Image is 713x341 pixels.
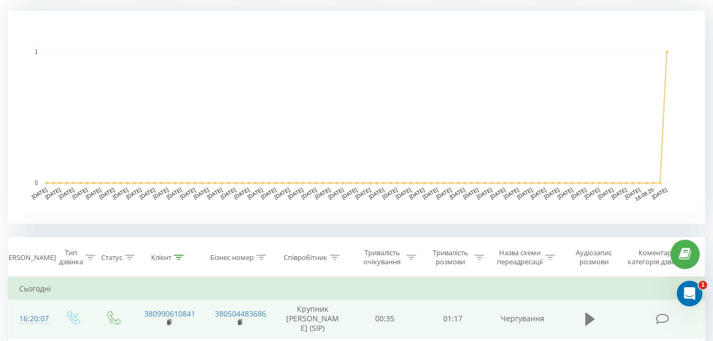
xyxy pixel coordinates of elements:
text: [DATE] [219,186,237,200]
text: [DATE] [273,186,291,200]
text: [DATE] [408,186,426,200]
td: Крупник [PERSON_NAME] (SIP) [275,299,351,339]
div: [PERSON_NAME] [2,253,56,262]
text: 18.08.25 [634,186,655,202]
text: 1 [35,49,38,55]
text: [DATE] [597,186,615,200]
text: [DATE] [246,186,264,200]
text: [DATE] [152,186,170,200]
svg: A chart. [8,11,705,224]
td: Сьогодні [9,278,705,299]
text: [DATE] [502,186,520,200]
text: [DATE] [327,186,345,200]
text: [DATE] [125,186,143,200]
text: [DATE] [651,186,668,200]
td: 00:35 [351,299,419,339]
text: [DATE] [206,186,223,200]
text: [DATE] [300,186,318,200]
iframe: Intercom live chat [677,281,702,306]
div: Тривалість очікування [361,248,404,266]
a: 380504483686 [215,308,266,319]
text: [DATE] [179,186,196,200]
div: Назва схеми переадресації [496,248,543,266]
text: [DATE] [557,186,574,200]
text: [DATE] [31,186,48,200]
text: [DATE] [138,186,156,200]
td: Чергування [487,299,558,339]
text: [DATE] [381,186,399,200]
a: 380990610841 [144,308,195,319]
text: [DATE] [368,186,385,200]
text: [DATE] [529,186,547,200]
text: [DATE] [233,186,251,200]
text: [DATE] [570,186,587,200]
div: Коментар/категорія дзвінка [625,248,687,266]
text: [DATE] [462,186,479,200]
text: [DATE] [624,186,641,200]
text: [DATE] [57,186,75,200]
text: [DATE] [341,186,358,200]
text: [DATE] [98,186,115,200]
text: [DATE] [260,186,277,200]
div: Статус [101,253,122,262]
text: [DATE] [112,186,129,200]
text: [DATE] [543,186,560,200]
div: Аудіозапис розмови [567,248,620,266]
div: Тривалість розмови [428,248,472,266]
text: [DATE] [193,186,210,200]
text: [DATE] [435,186,453,200]
text: [DATE] [71,186,89,200]
div: Бізнес номер [210,253,254,262]
div: 16:20:07 [19,308,41,329]
text: [DATE] [354,186,372,200]
div: Співробітник [284,253,327,262]
text: [DATE] [287,186,304,200]
text: [DATE] [395,186,412,200]
text: [DATE] [583,186,601,200]
text: [DATE] [421,186,439,200]
text: [DATE] [314,186,331,200]
text: [DATE] [85,186,102,200]
text: [DATE] [610,186,628,200]
text: [DATE] [476,186,493,200]
div: Тип дзвінка [59,248,83,266]
div: Клієнт [151,253,171,262]
td: 01:17 [419,299,487,339]
text: [DATE] [516,186,534,200]
text: [DATE] [165,186,183,200]
text: 0 [35,180,38,186]
span: 1 [699,281,707,289]
text: [DATE] [44,186,62,200]
text: [DATE] [489,186,507,200]
text: [DATE] [449,186,466,200]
